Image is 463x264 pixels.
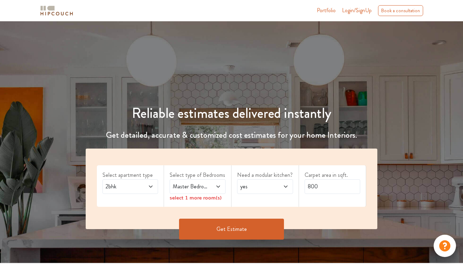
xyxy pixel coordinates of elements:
[317,6,336,15] a: Portfolio
[81,130,382,140] h4: Get detailed, accurate & customized cost estimates for your home Interiors.
[239,182,276,191] span: yes
[179,219,284,240] button: Get Estimate
[378,5,423,16] div: Book a consultation
[342,6,372,14] span: Login/SignUp
[237,171,293,179] label: Need a modular kitchen?
[39,5,74,17] img: logo-horizontal.svg
[102,171,158,179] label: Select apartment type
[170,171,226,179] label: Select type of Bedrooms
[104,182,141,191] span: 2bhk
[81,105,382,122] h1: Reliable estimates delivered instantly
[170,194,226,201] div: select 1 more room(s)
[39,3,74,18] span: logo-horizontal.svg
[305,179,361,194] input: Enter area sqft
[305,171,361,179] label: Carpet area in sqft.
[171,182,208,191] span: Master Bedroom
